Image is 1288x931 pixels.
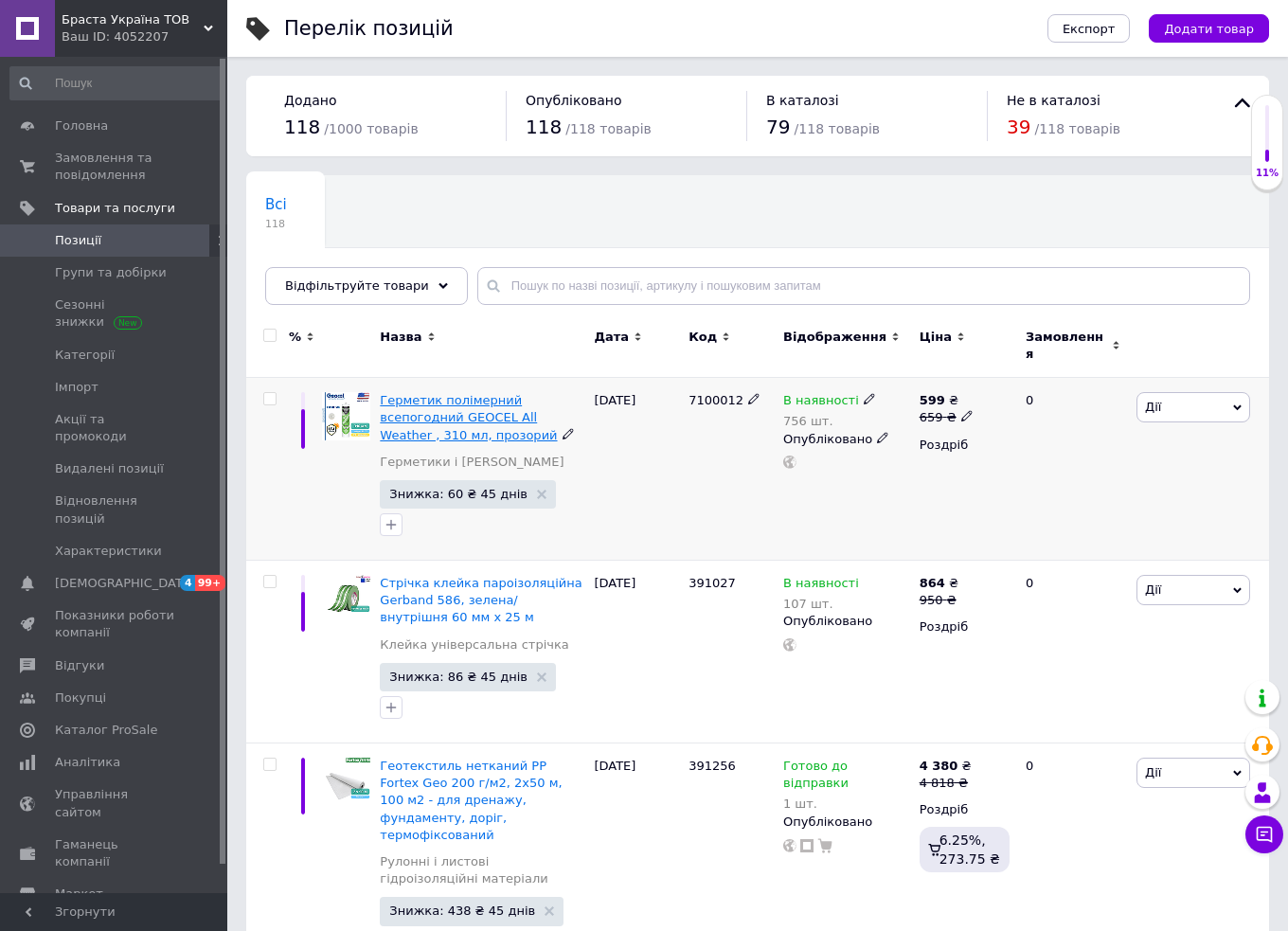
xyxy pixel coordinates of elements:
[55,607,175,641] span: Показники роботи компанії
[1245,815,1283,853] button: Чат з покупцем
[265,217,287,231] span: 118
[55,347,115,364] span: Категорії
[380,576,581,624] a: Стрічка клейка пароізоляційна Gerband 586, зелена/внутрішня 60 мм x 25 м
[1145,765,1161,779] span: Дії
[1252,167,1282,180] div: 11%
[1149,14,1269,43] button: Додати товар
[920,801,1010,818] div: Роздріб
[285,278,429,293] span: Відфільтруйте товари
[783,613,910,630] div: Опубліковано
[1145,400,1161,414] span: Дії
[1164,22,1254,36] span: Додати товар
[783,814,910,831] div: Опубліковано
[55,886,103,903] span: Маркет
[380,636,568,653] a: Клейка універсальна стрічка
[795,121,880,136] span: / 118 товарів
[589,378,684,561] div: [DATE]
[594,329,629,346] span: Дата
[55,232,101,249] span: Позиції
[322,392,370,440] img: Герметик полимерный всепогодный GEOCEL All Weather , 310 мл, прозрачный
[920,775,972,792] div: 4 818 ₴
[55,722,157,739] span: Каталог ProSale
[55,657,104,674] span: Відгуки
[265,196,287,213] span: Всі
[180,575,195,591] span: 4
[389,488,528,500] span: Знижка: 60 ₴ 45 днів
[322,758,370,806] img: Геотекстиль нетканый PP Fortex Geo 200 г/м2, 2х50 м, 100 м2 - для дренажа, фундамента, дорог, тер...
[1014,378,1132,561] div: 0
[55,150,175,184] span: Замовлення та повідомлення
[783,329,886,346] span: Відображення
[55,117,108,134] span: Головна
[920,575,958,592] div: ₴
[55,786,175,820] span: Управління сайтом
[55,460,164,477] span: Видалені позиції
[526,93,622,108] span: Опубліковано
[55,379,98,396] span: Імпорт
[920,437,1010,454] div: Роздріб
[55,575,195,592] span: [DEMOGRAPHIC_DATA]
[55,689,106,707] span: Покупці
[920,576,945,590] b: 864
[1014,561,1132,743] div: 0
[380,393,557,441] a: Герметик полімерний всепогодний GEOCEL All Weather , 310 мл, прозорий
[1007,116,1030,138] span: 39
[783,431,910,448] div: Опубліковано
[55,296,175,331] span: Сезонні знижки
[1007,93,1100,108] span: Не в каталозі
[289,329,301,346] span: %
[920,618,1010,636] div: Роздріб
[689,329,717,346] span: Код
[9,66,224,100] input: Пошук
[55,492,175,527] span: Відновлення позицій
[920,409,974,426] div: 659 ₴
[766,93,839,108] span: В каталозі
[389,904,535,917] span: Знижка: 438 ₴ 45 днів
[783,414,876,428] div: 756 шт.
[689,759,736,773] span: 391256
[265,268,357,285] span: Садові сітки
[565,121,651,136] span: / 118 товарів
[477,267,1250,305] input: Пошук по назві позиції, артикулу і пошуковим запитам
[920,329,952,346] span: Ціна
[324,121,418,136] span: / 1000 товарів
[55,836,175,870] span: Гаманець компанії
[55,543,162,560] span: Характеристики
[783,797,910,811] div: 1 шт.
[195,575,226,591] span: 99+
[380,759,562,842] a: Геотекстиль нетканий PP Fortex Geo 200 г/м2, 2х50 м, 100 м2 - для дренажу, фундаменту, доріг, тер...
[689,393,743,407] span: 7100012
[920,592,958,609] div: 950 ₴
[920,758,972,775] div: ₴
[62,28,227,45] div: Ваш ID: 4052207
[380,454,563,471] a: Герметики і [PERSON_NAME]
[284,19,454,39] div: Перелік позицій
[1047,14,1131,43] button: Експорт
[389,671,528,683] span: Знижка: 86 ₴ 45 днів
[55,411,175,445] span: Акції та промокоди
[920,392,974,409] div: ₴
[55,264,167,281] span: Групи та добірки
[62,11,204,28] span: Браста Україна ТОВ
[1035,121,1120,136] span: / 118 товарів
[55,200,175,217] span: Товари та послуги
[1063,22,1116,36] span: Експорт
[1145,582,1161,597] span: Дії
[783,576,859,596] span: В наявності
[783,597,859,611] div: 107 шт.
[766,116,790,138] span: 79
[783,393,859,413] span: В наявності
[783,759,849,796] span: Готово до відправки
[284,116,320,138] span: 118
[55,754,120,771] span: Аналітика
[380,329,421,346] span: Назва
[589,561,684,743] div: [DATE]
[322,575,370,623] img: Клейкая лента пароизоляционная Gerband 586, зеленая/внутренняя 60 мм x 25 м
[284,93,336,108] span: Додано
[1026,329,1107,363] span: Замовлення
[689,576,736,590] span: 391027
[920,393,945,407] b: 599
